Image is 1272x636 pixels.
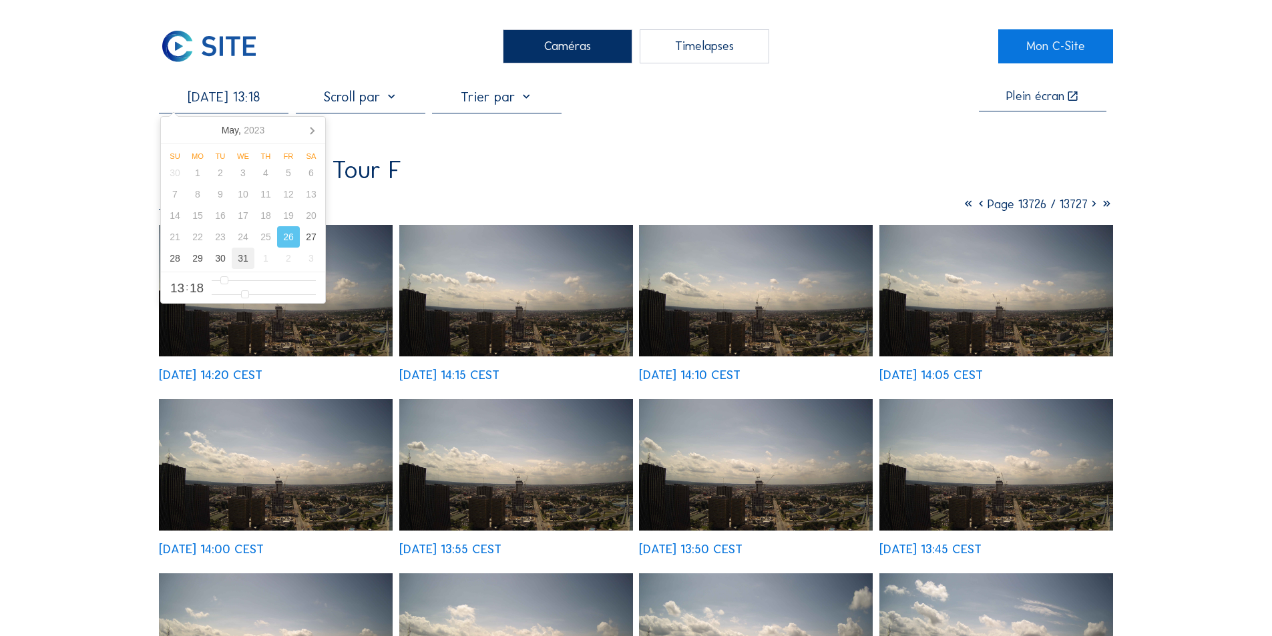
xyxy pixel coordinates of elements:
div: Fr [277,152,300,160]
div: 1 [254,248,277,269]
img: image_37193885 [399,225,633,356]
div: [DATE] 13:55 CEST [399,543,501,556]
div: May, [216,119,270,141]
img: image_37191917 [639,399,873,531]
div: Besix / Abidjan Tour F [159,157,401,182]
a: C-SITE Logo [159,29,273,63]
div: 28 [164,248,186,269]
div: 16 [209,205,232,226]
div: 30 [209,248,232,269]
div: 3 [300,248,323,269]
div: 2 [209,162,232,184]
a: Mon C-Site [998,29,1112,63]
div: 30 [164,162,186,184]
div: [DATE] 14:10 CEST [639,369,740,382]
div: 7 [164,184,186,205]
div: 1 [186,162,209,184]
div: 20 [300,205,323,226]
i: 2023 [244,125,264,135]
span: Page 13726 / 13727 [988,196,1088,212]
div: Tu [209,152,232,160]
div: 14 [164,205,186,226]
input: Recherche par date 󰅀 [159,89,288,105]
div: 15 [186,205,209,226]
img: image_37191697 [879,399,1113,531]
div: 22 [186,226,209,248]
div: [DATE] 14:15 CEST [399,369,499,382]
div: Th [254,152,277,160]
div: 10 [232,184,254,205]
div: 21 [164,226,186,248]
div: 9 [209,184,232,205]
span: 18 [190,282,204,294]
div: 17 [232,205,254,226]
div: 18 [254,205,277,226]
div: 11 [254,184,277,205]
div: 12 [277,184,300,205]
div: [DATE] 13:50 CEST [639,543,743,556]
div: 27 [300,226,323,248]
div: Su [164,152,186,160]
div: Plein écran [1006,90,1064,103]
img: image_37192304 [399,399,633,531]
span: 13 [170,282,184,294]
div: [DATE] 13:45 CEST [879,543,982,556]
div: Caméras [503,29,632,63]
div: Mo [186,152,209,160]
div: 19 [277,205,300,226]
div: 6 [300,162,323,184]
img: image_37192742 [159,399,393,531]
div: 23 [209,226,232,248]
div: Sa [300,152,323,160]
div: 5 [277,162,300,184]
img: C-SITE Logo [159,29,259,63]
div: 4 [254,162,277,184]
div: 29 [186,248,209,269]
img: image_37192981 [879,225,1113,356]
div: 25 [254,226,277,248]
div: [DATE] 14:20 CEST [159,369,262,382]
div: 31 [232,248,254,269]
div: 13 [300,184,323,205]
div: 3 [232,162,254,184]
span: : [186,282,188,292]
div: 2 [277,248,300,269]
img: image_37193967 [159,225,393,356]
div: 8 [186,184,209,205]
div: [DATE] 14:00 CEST [159,543,264,556]
img: image_37193551 [639,225,873,356]
div: [DATE] 14:05 CEST [879,369,983,382]
div: Timelapses [640,29,769,63]
div: We [232,152,254,160]
div: 24 [232,226,254,248]
div: Camera 3 [159,194,293,211]
div: 26 [277,226,300,248]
